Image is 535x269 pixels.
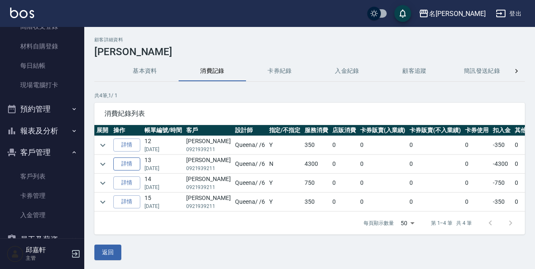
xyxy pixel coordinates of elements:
th: 扣入金 [491,125,513,136]
p: 每頁顯示數量 [364,219,394,227]
a: 入金管理 [3,205,81,225]
td: 0 [330,193,358,211]
td: 0 [463,193,491,211]
td: 750 [302,174,330,192]
td: -350 [491,193,513,211]
td: 14 [142,174,184,192]
td: 0 [330,136,358,154]
div: 50 [397,212,417,234]
td: 12 [142,136,184,154]
th: 設計師 [233,125,267,136]
div: 名[PERSON_NAME] [429,8,486,19]
td: [PERSON_NAME] [184,136,233,154]
td: 0 [358,174,408,192]
button: 客戶管理 [3,141,81,163]
a: 客戶列表 [3,167,81,186]
a: 詳情 [113,195,140,208]
button: save [394,5,411,22]
td: [PERSON_NAME] [184,193,233,211]
th: 客戶 [184,125,233,136]
span: 消費紀錄列表 [104,109,515,118]
td: 0 [463,136,491,154]
button: 入金紀錄 [313,61,381,81]
td: 0 [407,136,463,154]
button: 名[PERSON_NAME] [415,5,489,22]
h2: 顧客詳細資料 [94,37,525,43]
a: 材料自購登錄 [3,37,81,56]
button: 基本資料 [111,61,179,81]
img: Logo [10,8,34,18]
p: [DATE] [144,184,182,191]
button: expand row [96,139,109,152]
button: expand row [96,196,109,208]
td: 0 [358,136,408,154]
a: 現場電腦打卡 [3,75,81,95]
button: expand row [96,158,109,170]
button: 返回 [94,245,121,260]
button: 報表及分析 [3,120,81,142]
th: 服務消費 [302,125,330,136]
td: 0 [407,155,463,173]
p: [DATE] [144,165,182,172]
td: 0 [330,174,358,192]
button: 簡訊發送紀錄 [448,61,516,81]
td: 0 [330,155,358,173]
td: 0 [407,193,463,211]
button: 預約管理 [3,98,81,120]
td: -350 [491,136,513,154]
p: 共 4 筆, 1 / 1 [94,92,525,99]
td: Queena / /6 [233,174,267,192]
p: 0921939211 [186,184,231,191]
td: Queena / /6 [233,193,267,211]
td: -750 [491,174,513,192]
th: 展開 [94,125,111,136]
td: 350 [302,193,330,211]
td: 15 [142,193,184,211]
p: [DATE] [144,146,182,153]
button: 員工及薪資 [3,229,81,250]
p: 0921939211 [186,202,231,210]
img: Person [7,245,24,262]
td: Y [267,136,303,154]
p: 0921939211 [186,165,231,172]
td: [PERSON_NAME] [184,155,233,173]
td: 0 [463,155,491,173]
th: 操作 [111,125,142,136]
td: N [267,155,303,173]
td: 0 [463,174,491,192]
td: 350 [302,136,330,154]
th: 店販消費 [330,125,358,136]
p: 第 1–4 筆 共 4 筆 [431,219,472,227]
th: 指定/不指定 [267,125,303,136]
th: 帳單編號/時間 [142,125,184,136]
h5: 邱嘉軒 [26,246,69,254]
p: 0921939211 [186,146,231,153]
button: 顧客追蹤 [381,61,448,81]
a: 詳情 [113,157,140,170]
td: [PERSON_NAME] [184,174,233,192]
a: 高階收支登錄 [3,17,81,36]
h3: [PERSON_NAME] [94,46,525,58]
th: 卡券使用 [463,125,491,136]
td: Queena / /6 [233,136,267,154]
button: 消費記錄 [179,61,246,81]
p: 主管 [26,254,69,262]
td: -4300 [491,155,513,173]
button: 登出 [492,6,525,21]
a: 每日結帳 [3,56,81,75]
td: 0 [358,155,408,173]
a: 詳情 [113,176,140,189]
td: 13 [142,155,184,173]
button: 卡券紀錄 [246,61,313,81]
td: Queena / /6 [233,155,267,173]
p: [DATE] [144,202,182,210]
button: expand row [96,177,109,189]
td: 0 [407,174,463,192]
th: 卡券販賣(入業績) [358,125,408,136]
a: 卡券管理 [3,186,81,205]
td: Y [267,193,303,211]
a: 詳情 [113,138,140,152]
td: 4300 [302,155,330,173]
td: 0 [358,193,408,211]
td: Y [267,174,303,192]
